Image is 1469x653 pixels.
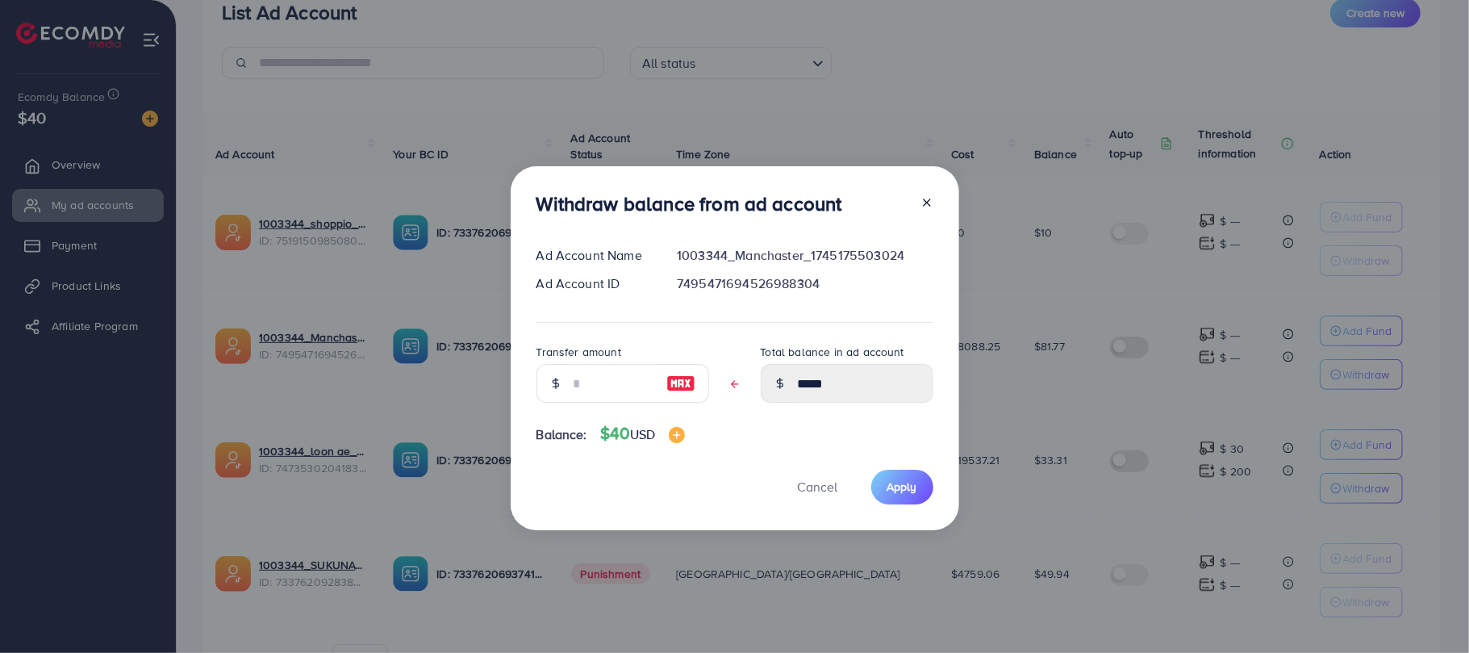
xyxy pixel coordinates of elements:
label: Transfer amount [536,344,621,360]
label: Total balance in ad account [761,344,904,360]
img: image [669,427,685,443]
h4: $40 [600,424,685,444]
div: Ad Account ID [524,274,665,293]
button: Cancel [778,470,858,504]
span: Apply [887,479,917,495]
span: Balance: [536,425,587,444]
iframe: Chat [1400,580,1457,641]
button: Apply [871,470,933,504]
div: 1003344_Manchaster_1745175503024 [664,246,945,265]
div: Ad Account Name [524,246,665,265]
div: 7495471694526988304 [664,274,945,293]
span: USD [630,425,655,443]
span: Cancel [798,478,838,496]
img: image [666,374,695,393]
h3: Withdraw balance from ad account [536,192,842,216]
